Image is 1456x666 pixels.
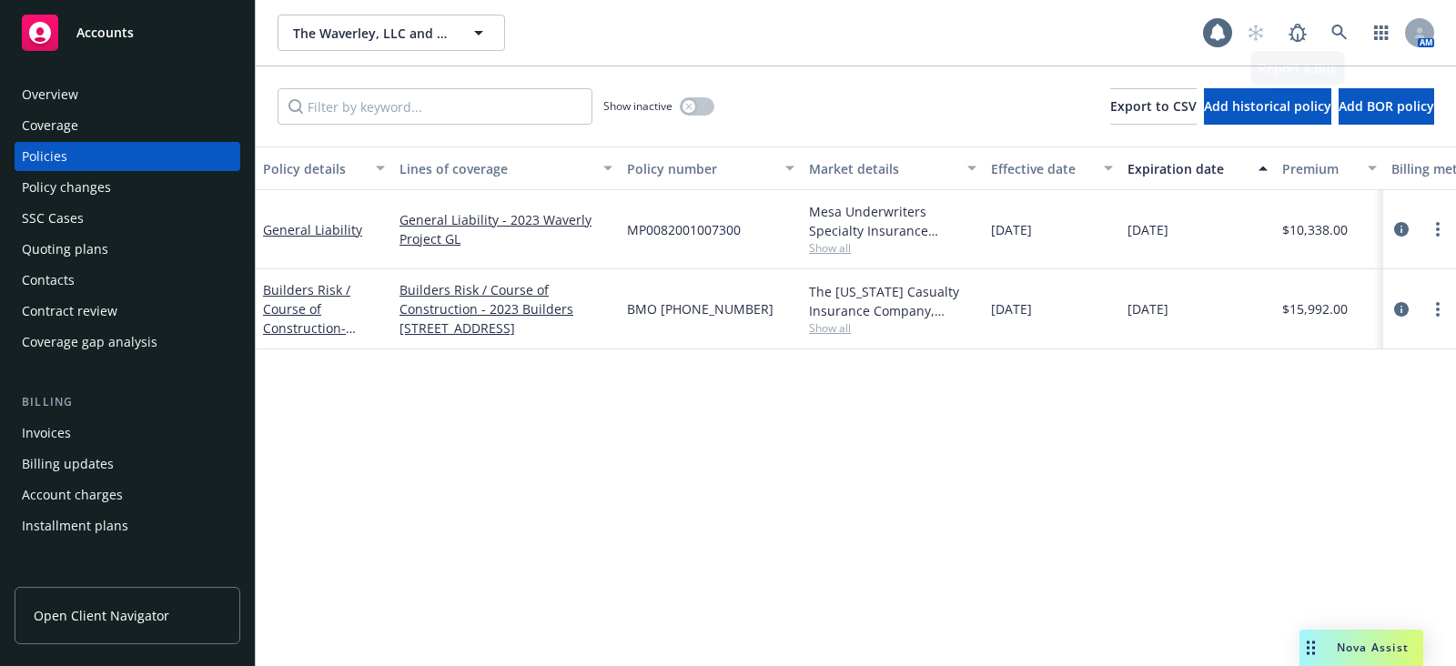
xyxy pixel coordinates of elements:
[15,173,240,202] a: Policy changes
[22,511,128,540] div: Installment plans
[809,240,976,256] span: Show all
[1321,15,1358,51] a: Search
[627,220,741,239] span: MP0082001007300
[1339,97,1434,115] span: Add BOR policy
[392,146,620,190] button: Lines of coverage
[1427,218,1449,240] a: more
[22,235,108,264] div: Quoting plans
[15,204,240,233] a: SSC Cases
[15,297,240,326] a: Contract review
[15,7,240,58] a: Accounts
[1282,159,1357,178] div: Premium
[809,159,956,178] div: Market details
[991,159,1093,178] div: Effective date
[15,142,240,171] a: Policies
[1127,159,1248,178] div: Expiration date
[22,297,117,326] div: Contract review
[620,146,802,190] button: Policy number
[293,24,450,43] span: The Waverley, LLC and Parkside Waverley, LLC
[991,299,1032,318] span: [DATE]
[15,419,240,448] a: Invoices
[1390,218,1412,240] a: circleInformation
[809,202,976,240] div: Mesa Underwriters Specialty Insurance Company, Selective Insurance Group, CRC Group
[1390,298,1412,320] a: circleInformation
[22,111,78,140] div: Coverage
[256,146,392,190] button: Policy details
[1427,298,1449,320] a: more
[1238,15,1274,51] a: Start snowing
[802,146,984,190] button: Market details
[263,221,362,238] a: General Liability
[984,146,1120,190] button: Effective date
[15,511,240,540] a: Installment plans
[22,419,71,448] div: Invoices
[1127,220,1168,239] span: [DATE]
[809,282,976,320] div: The [US_STATE] Casualty Insurance Company, Liberty Mutual
[22,142,67,171] div: Policies
[22,80,78,109] div: Overview
[15,480,240,510] a: Account charges
[1282,299,1348,318] span: $15,992.00
[1282,220,1348,239] span: $10,338.00
[22,480,123,510] div: Account charges
[22,328,157,357] div: Coverage gap analysis
[278,15,505,51] button: The Waverley, LLC and Parkside Waverley, LLC
[15,235,240,264] a: Quoting plans
[1337,640,1409,655] span: Nova Assist
[399,210,612,248] a: General Liability - 2023 Waverly Project GL
[1110,88,1197,125] button: Export to CSV
[15,266,240,295] a: Contacts
[399,280,612,338] a: Builders Risk / Course of Construction - 2023 Builders [STREET_ADDRESS]
[278,88,592,125] input: Filter by keyword...
[15,328,240,357] a: Coverage gap analysis
[1110,97,1197,115] span: Export to CSV
[76,25,134,40] span: Accounts
[263,159,365,178] div: Policy details
[15,111,240,140] a: Coverage
[627,299,773,318] span: BMO [PHONE_NUMBER]
[22,449,114,479] div: Billing updates
[1279,15,1316,51] a: Report a Bug
[1339,88,1434,125] button: Add BOR policy
[809,320,976,336] span: Show all
[15,449,240,479] a: Billing updates
[1299,630,1322,666] div: Drag to move
[627,159,774,178] div: Policy number
[22,266,75,295] div: Contacts
[1204,88,1331,125] button: Add historical policy
[1120,146,1275,190] button: Expiration date
[603,98,672,114] span: Show inactive
[399,159,592,178] div: Lines of coverage
[1275,146,1384,190] button: Premium
[1299,630,1423,666] button: Nova Assist
[22,204,84,233] div: SSC Cases
[1363,15,1400,51] a: Switch app
[22,173,111,202] div: Policy changes
[991,220,1032,239] span: [DATE]
[34,606,169,625] span: Open Client Navigator
[15,393,240,411] div: Billing
[263,281,382,432] a: Builders Risk / Course of Construction
[15,80,240,109] a: Overview
[1127,299,1168,318] span: [DATE]
[1204,97,1331,115] span: Add historical policy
